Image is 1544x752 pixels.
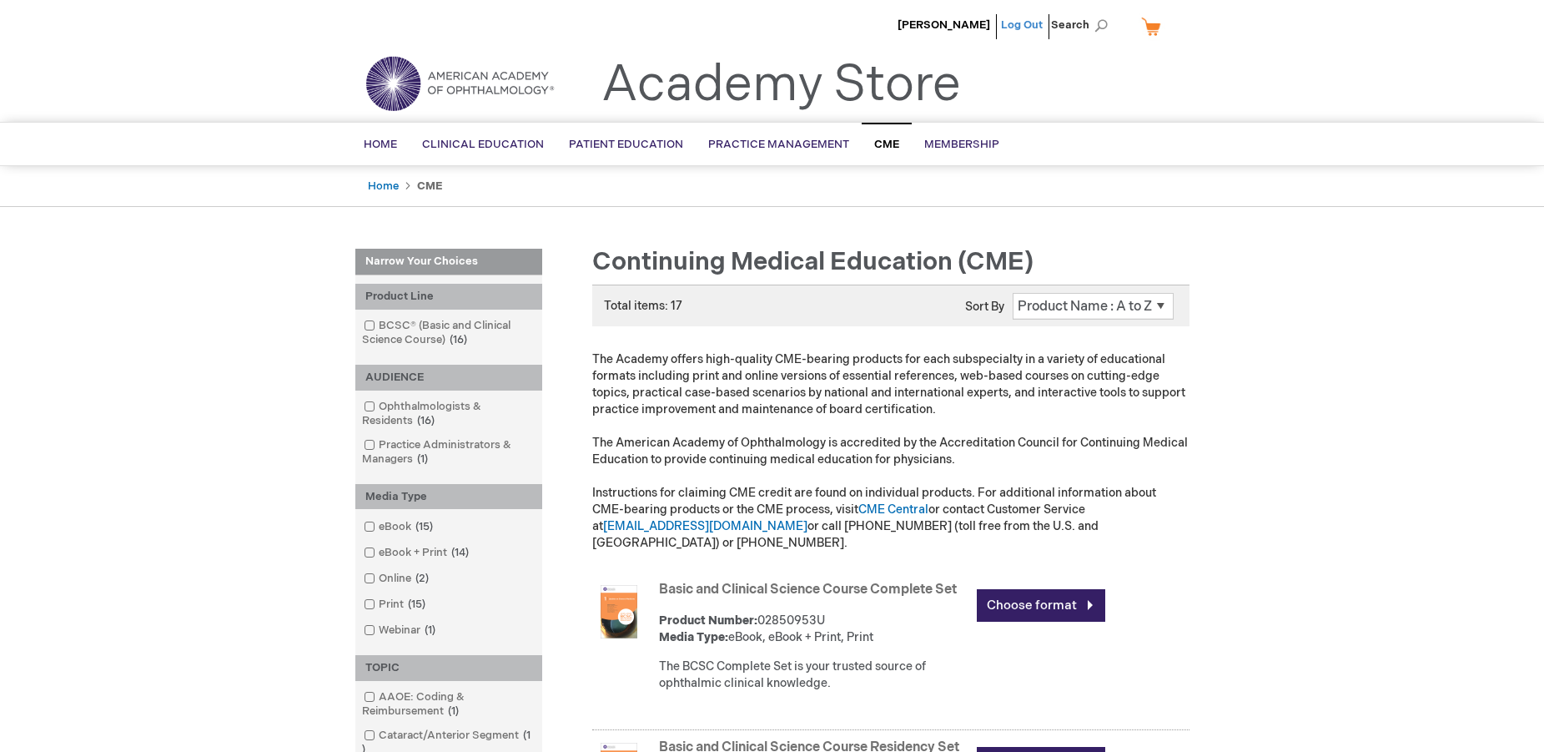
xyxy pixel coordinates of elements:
a: [PERSON_NAME] [898,18,990,32]
span: Continuing Medical Education (CME) [592,247,1034,277]
div: Product Line [355,284,542,310]
a: Choose format [977,589,1105,622]
a: Webinar1 [360,623,442,638]
a: Log Out [1001,18,1043,32]
span: 1 [420,623,440,637]
strong: Media Type: [659,630,728,644]
span: Practice Management [708,138,849,151]
span: 15 [411,520,437,533]
label: Sort By [965,300,1004,314]
span: Clinical Education [422,138,544,151]
a: AAOE: Coding & Reimbursement1 [360,689,538,719]
a: BCSC® (Basic and Clinical Science Course)16 [360,318,538,348]
a: Practice Administrators & Managers1 [360,437,538,467]
img: Basic and Clinical Science Course Complete Set [592,585,646,638]
div: TOPIC [355,655,542,681]
span: Home [364,138,397,151]
a: eBook15 [360,519,440,535]
div: The BCSC Complete Set is your trusted source of ophthalmic clinical knowledge. [659,659,968,692]
span: Patient Education [569,138,683,151]
a: eBook + Print14 [360,545,475,561]
a: CME Central [858,502,928,517]
span: 16 [413,414,439,427]
strong: Narrow Your Choices [355,249,542,275]
a: Academy Store [601,55,961,115]
p: The Academy offers high-quality CME-bearing products for each subspecialty in a variety of educat... [592,351,1189,552]
span: Membership [924,138,999,151]
a: Home [368,179,399,193]
div: 02850953U eBook, eBook + Print, Print [659,613,968,646]
strong: Product Number: [659,613,757,628]
div: Media Type [355,484,542,510]
span: 15 [404,598,430,611]
a: Basic and Clinical Science Course Complete Set [659,582,957,598]
span: Search [1051,8,1114,42]
span: 16 [445,333,471,346]
div: AUDIENCE [355,365,542,391]
span: 2 [411,572,433,585]
a: [EMAIL_ADDRESS][DOMAIN_NAME] [603,519,807,533]
span: Total items: 17 [604,299,682,313]
strong: CME [417,179,443,193]
a: Print15 [360,597,432,613]
span: 14 [447,546,473,559]
span: 1 [444,704,463,718]
a: Online2 [360,571,435,587]
span: CME [874,138,899,151]
a: Ophthalmologists & Residents16 [360,399,538,429]
span: 1 [413,452,432,466]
